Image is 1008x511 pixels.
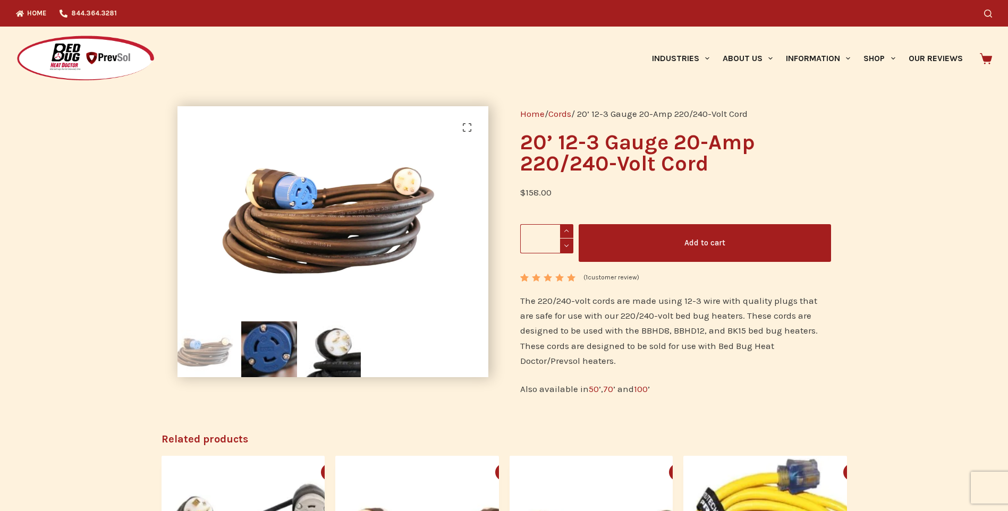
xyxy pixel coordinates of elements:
h2: Related products [162,431,847,447]
a: Information [780,27,857,90]
span: $ [520,187,526,198]
img: 20’ 12-3 Gauge 20-Amp 220/240-Volt Cord [177,106,488,313]
p: Also available in ’, ’ and ’ [520,381,831,396]
span: 1 [586,274,588,281]
a: 20’ 12-3 Gauge 20-Amp 220/240-Volt Cord [177,203,488,214]
p: The 220/240-volt cords are made using 12-3 wire with quality plugs that are safe for use with our... [520,293,831,368]
button: Add to cart [579,224,831,262]
button: Quick view toggle [843,464,860,481]
span: 1 [520,274,528,290]
button: Quick view toggle [495,464,512,481]
a: Our Reviews [902,27,969,90]
a: Shop [857,27,902,90]
nav: Primary [645,27,969,90]
img: 20’ 12-3 Gauge 20-Amp 220/240-Volt Cord - Image 2 [241,321,297,377]
button: Search [984,10,992,18]
span: Rated out of 5 based on customer rating [520,274,577,330]
a: Home [520,108,545,119]
input: Product quantity [520,224,573,253]
button: Quick view toggle [669,464,686,481]
a: 70 [603,384,613,394]
button: Quick view toggle [321,464,338,481]
a: About Us [716,27,779,90]
nav: Breadcrumb [520,106,831,121]
img: 20’ 12-3 Gauge 20-Amp 220/240-Volt Cord [177,321,233,377]
bdi: 158.00 [520,187,552,198]
a: 100 [634,384,648,394]
img: 20’ 12-3 Gauge 20-Amp 220/240-Volt Cord - Image 3 [305,321,361,377]
div: Rated 5.00 out of 5 [520,274,577,282]
a: View full-screen image gallery [456,117,478,138]
h1: 20’ 12-3 Gauge 20-Amp 220/240-Volt Cord [520,132,831,174]
a: 50 [589,384,599,394]
a: Industries [645,27,716,90]
a: (1customer review) [583,272,639,283]
img: Prevsol/Bed Bug Heat Doctor [16,35,155,82]
a: Cords [548,108,571,119]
